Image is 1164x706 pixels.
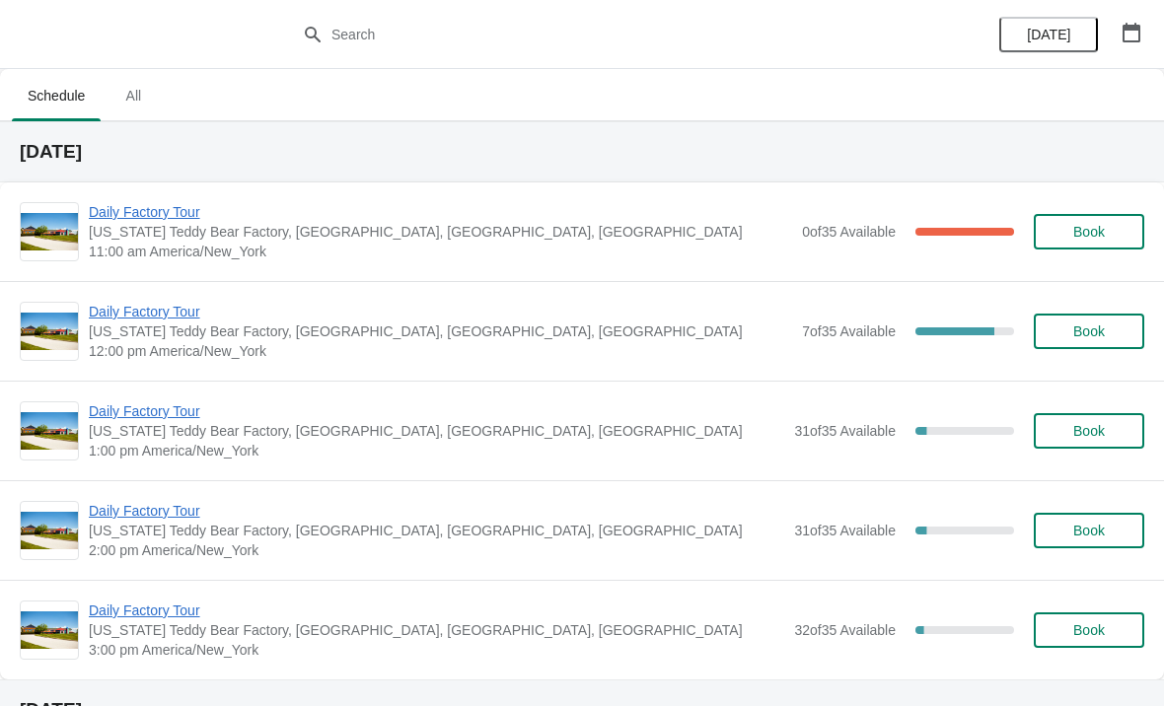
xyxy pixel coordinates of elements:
button: Book [1034,513,1144,548]
span: Book [1073,423,1105,439]
span: Daily Factory Tour [89,401,784,421]
img: Daily Factory Tour | Vermont Teddy Bear Factory, Shelburne Road, Shelburne, VT, USA | 3:00 pm Ame... [21,611,78,650]
span: 7 of 35 Available [802,323,896,339]
span: Daily Factory Tour [89,501,784,521]
span: 12:00 pm America/New_York [89,341,792,361]
span: [US_STATE] Teddy Bear Factory, [GEOGRAPHIC_DATA], [GEOGRAPHIC_DATA], [GEOGRAPHIC_DATA] [89,222,792,242]
button: Book [1034,612,1144,648]
span: [DATE] [1027,27,1070,42]
img: Daily Factory Tour | Vermont Teddy Bear Factory, Shelburne Road, Shelburne, VT, USA | 11:00 am Am... [21,213,78,251]
span: [US_STATE] Teddy Bear Factory, [GEOGRAPHIC_DATA], [GEOGRAPHIC_DATA], [GEOGRAPHIC_DATA] [89,421,784,441]
span: Book [1073,523,1105,538]
span: [US_STATE] Teddy Bear Factory, [GEOGRAPHIC_DATA], [GEOGRAPHIC_DATA], [GEOGRAPHIC_DATA] [89,521,784,540]
img: Daily Factory Tour | Vermont Teddy Bear Factory, Shelburne Road, Shelburne, VT, USA | 2:00 pm Ame... [21,512,78,550]
span: 0 of 35 Available [802,224,896,240]
span: [US_STATE] Teddy Bear Factory, [GEOGRAPHIC_DATA], [GEOGRAPHIC_DATA], [GEOGRAPHIC_DATA] [89,321,792,341]
span: Daily Factory Tour [89,600,784,620]
button: Book [1034,314,1144,349]
span: 1:00 pm America/New_York [89,441,784,460]
span: Daily Factory Tour [89,302,792,321]
span: 31 of 35 Available [794,423,896,439]
span: 3:00 pm America/New_York [89,640,784,660]
span: Schedule [12,78,101,113]
h2: [DATE] [20,142,1144,162]
span: Book [1073,622,1105,638]
span: Daily Factory Tour [89,202,792,222]
span: 2:00 pm America/New_York [89,540,784,560]
span: 32 of 35 Available [794,622,896,638]
img: Daily Factory Tour | Vermont Teddy Bear Factory, Shelburne Road, Shelburne, VT, USA | 12:00 pm Am... [21,313,78,351]
input: Search [330,17,873,52]
span: [US_STATE] Teddy Bear Factory, [GEOGRAPHIC_DATA], [GEOGRAPHIC_DATA], [GEOGRAPHIC_DATA] [89,620,784,640]
button: [DATE] [999,17,1098,52]
button: Book [1034,214,1144,249]
span: All [109,78,158,113]
button: Book [1034,413,1144,449]
span: Book [1073,323,1105,339]
span: 11:00 am America/New_York [89,242,792,261]
img: Daily Factory Tour | Vermont Teddy Bear Factory, Shelburne Road, Shelburne, VT, USA | 1:00 pm Ame... [21,412,78,451]
span: 31 of 35 Available [794,523,896,538]
span: Book [1073,224,1105,240]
